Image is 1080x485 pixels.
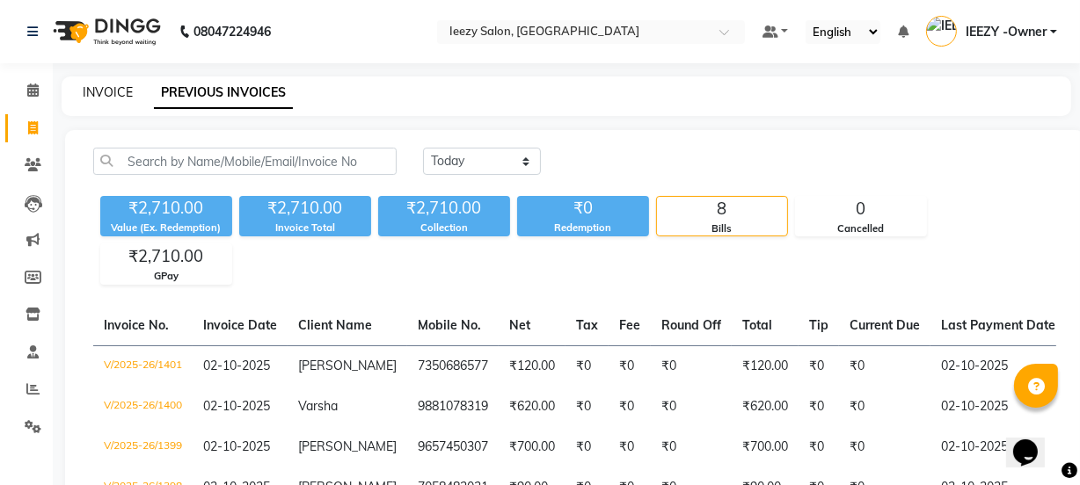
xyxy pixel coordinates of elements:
td: ₹120.00 [732,345,799,387]
div: ₹2,710.00 [100,196,232,221]
td: ₹700.00 [732,427,799,467]
img: logo [45,7,165,56]
td: ₹620.00 [732,387,799,427]
td: ₹0 [799,427,839,467]
span: Last Payment Date [941,317,1055,333]
span: Net [509,317,530,333]
div: ₹0 [517,196,649,221]
div: ₹2,710.00 [101,244,231,269]
td: V/2025-26/1399 [93,427,193,467]
span: Invoice Date [203,317,277,333]
span: Tip [809,317,828,333]
div: GPay [101,269,231,284]
span: 02-10-2025 [203,358,270,373]
span: Current Due [850,317,920,333]
td: 9657450307 [407,427,499,467]
div: Redemption [517,221,649,235]
span: Total [742,317,772,333]
div: 0 [796,197,926,221]
td: ₹0 [651,427,732,467]
span: Tax [576,317,598,333]
td: ₹700.00 [499,427,566,467]
td: ₹0 [839,387,930,427]
div: 8 [657,197,787,221]
div: Value (Ex. Redemption) [100,221,232,235]
span: 02-10-2025 [203,438,270,454]
td: ₹0 [799,345,839,387]
td: 02-10-2025 [930,387,1066,427]
td: 02-10-2025 [930,427,1066,467]
td: V/2025-26/1400 [93,387,193,427]
td: 9881078319 [407,387,499,427]
a: PREVIOUS INVOICES [154,77,293,109]
a: INVOICE [83,84,133,100]
td: ₹0 [839,427,930,467]
td: ₹0 [566,427,609,467]
span: [PERSON_NAME] [298,438,397,454]
img: IEEZY -Owner [926,16,957,47]
td: 7350686577 [407,345,499,387]
span: Round Off [661,317,721,333]
td: ₹0 [609,345,651,387]
span: Fee [619,317,640,333]
span: Client Name [298,317,372,333]
span: 02-10-2025 [203,398,270,414]
td: V/2025-26/1401 [93,345,193,387]
td: ₹120.00 [499,345,566,387]
td: ₹0 [609,427,651,467]
td: ₹0 [651,387,732,427]
span: Mobile No. [418,317,481,333]
span: Varsha [298,398,338,414]
span: [PERSON_NAME] [298,358,397,373]
td: ₹0 [651,345,732,387]
div: ₹2,710.00 [239,196,371,221]
td: ₹0 [566,345,609,387]
span: IEEZY -Owner [966,23,1047,41]
iframe: chat widget [1006,415,1062,467]
td: ₹620.00 [499,387,566,427]
td: ₹0 [609,387,651,427]
td: ₹0 [799,387,839,427]
td: ₹0 [566,387,609,427]
div: Invoice Total [239,221,371,235]
div: Collection [378,221,510,235]
input: Search by Name/Mobile/Email/Invoice No [93,148,397,175]
td: ₹0 [839,345,930,387]
div: ₹2,710.00 [378,196,510,221]
b: 08047224946 [193,7,271,56]
span: Invoice No. [104,317,169,333]
div: Cancelled [796,221,926,236]
div: Bills [657,221,787,236]
td: 02-10-2025 [930,345,1066,387]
